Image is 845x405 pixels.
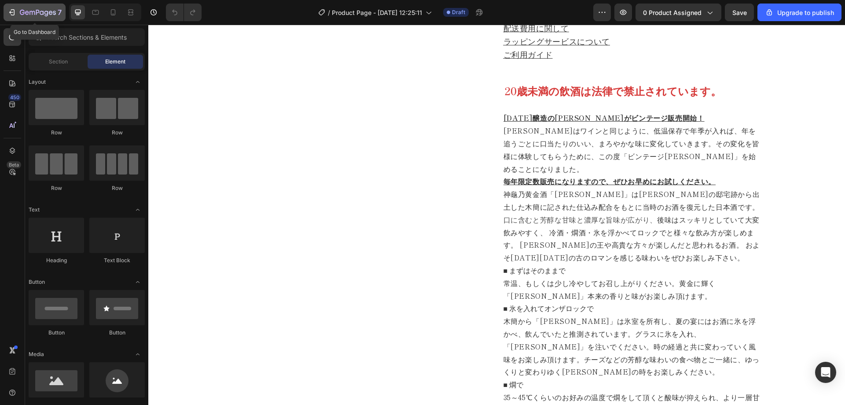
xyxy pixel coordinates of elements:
[815,362,836,383] div: Open Intercom Messenger
[131,203,145,217] span: Toggle open
[29,256,84,264] div: Heading
[89,129,145,137] div: Row
[355,164,612,238] p: 神龜乃黄金酒「[PERSON_NAME]」は[PERSON_NAME]の邸宅跡から出土した木簡に記された仕込み配合をもとに当時のお酒を復元した日本酒です。 後味はスッキリとしていて大変飲みやすく...
[328,8,330,17] span: /
[58,7,62,18] p: 7
[105,58,125,66] span: Element
[765,8,834,17] div: Upgrade to publish
[29,329,84,337] div: Button
[29,78,46,86] span: Layout
[355,100,608,124] span: [PERSON_NAME]はワインと同じように、低温保存で年季が入れば、年を追うごとに口当たりのいい、まろやかな味に
[29,184,84,192] div: Row
[332,8,422,17] span: Product Page - [DATE] 12:25:11
[8,94,21,101] div: 450
[757,4,841,21] button: Upgrade to publish
[89,329,145,337] div: Button
[29,28,145,46] input: Search Sections & Elements
[131,75,145,89] span: Toggle open
[4,4,66,21] button: 7
[732,9,747,16] span: Save
[29,278,45,286] span: Button
[355,253,568,276] span: 常温、もしくは少し冷やしてお召し上がりください。黄金に輝く「[PERSON_NAME]」本来の香りと味がお楽しみ頂けます。
[355,58,613,74] h2: 20歳未満の飲酒は法律で禁止されています。
[725,4,754,21] button: Save
[29,350,44,358] span: Media
[355,151,568,162] strong: 毎年限定数販売になりますので、ぜひお早めにお試しください。
[29,206,40,214] span: Text
[7,161,21,168] div: Beta
[355,24,404,35] a: ご利用ガイド
[89,184,145,192] div: Row
[166,4,202,21] div: Undo/Redo
[131,275,145,289] span: Toggle open
[355,277,613,290] div: ■ 氷を入れてオンザロックで
[355,11,462,22] a: ラッピングサービスについて
[355,192,509,199] span: 口に含むと芳醇な甘味と濃厚な旨味が広がり、
[355,88,556,98] strong: [DATE]醸造の[PERSON_NAME]がビンテージ販売開始！
[452,8,465,16] span: Draft
[355,239,613,252] div: ■ まずはそのままで
[643,8,702,17] span: 0 product assigned
[131,347,145,361] span: Toggle open
[49,58,68,66] span: Section
[29,129,84,137] div: Row
[355,353,613,366] div: ■ 燗で
[355,367,612,403] span: 35～45℃くらいのお好みの温度で燗をして頂くと酸味が抑えられ、より一層甘さを感じて頂けます。おすすめの飲み方はぬる燗（40℃）です。是非お楽しみください。
[636,4,721,21] button: 0 product assigned
[89,256,145,264] div: Text Block
[355,113,611,149] span: 変化していきます。その変化を皆様に体験してもらうために、この度「ビンテージ[PERSON_NAME]」を始めることになりました。
[148,25,845,405] iframe: Design area
[355,291,611,352] span: 木簡から「[PERSON_NAME]」は氷室を所有し、夏の宴にはお酒に氷を浮かべ、飲んでいたと推測されています。グラスに氷を入れ、「[PERSON_NAME]」を注いでください。時の経過と共に変...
